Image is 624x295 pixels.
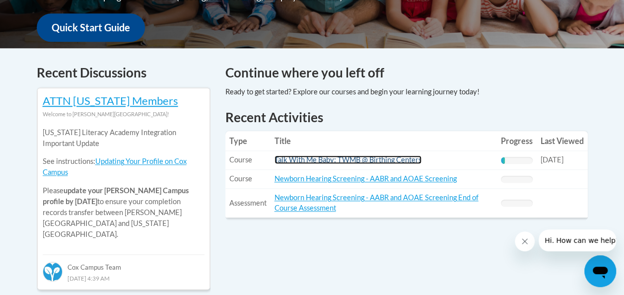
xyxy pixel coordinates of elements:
a: Quick Start Guide [37,13,145,42]
h4: Recent Discussions [37,63,210,82]
th: Progress [497,131,537,151]
div: Please to ensure your completion records transfer between [PERSON_NAME][GEOGRAPHIC_DATA] and [US_... [43,120,205,247]
div: Progress, % [501,157,505,164]
span: [DATE] [541,155,563,164]
th: Title [271,131,497,151]
div: Cox Campus Team [43,254,205,272]
iframe: Message from company [539,229,616,251]
span: Assessment [229,199,267,207]
div: [DATE] 4:39 AM [43,273,205,284]
th: Last Viewed [537,131,588,151]
th: Type [225,131,271,151]
b: update your [PERSON_NAME] Campus profile by [DATE] [43,186,189,206]
iframe: Close message [515,231,535,251]
img: Cox Campus Team [43,262,63,282]
span: Course [229,174,252,183]
a: Talk With Me Baby: TWMB @ Birthing Centers [275,155,421,164]
h4: Continue where you left off [225,63,588,82]
span: Course [229,155,252,164]
div: Welcome to [PERSON_NAME][GEOGRAPHIC_DATA]! [43,109,205,120]
p: [US_STATE] Literacy Academy Integration Important Update [43,127,205,149]
a: ATTN [US_STATE] Members [43,94,178,107]
a: Updating Your Profile on Cox Campus [43,157,187,176]
iframe: Button to launch messaging window [584,255,616,287]
span: Hi. How can we help? [6,7,80,15]
a: Newborn Hearing Screening - AABR and AOAE Screening End of Course Assessment [275,193,479,212]
h1: Recent Activities [225,108,588,126]
a: Newborn Hearing Screening - AABR and AOAE Screening [275,174,457,183]
p: See instructions: [43,156,205,178]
